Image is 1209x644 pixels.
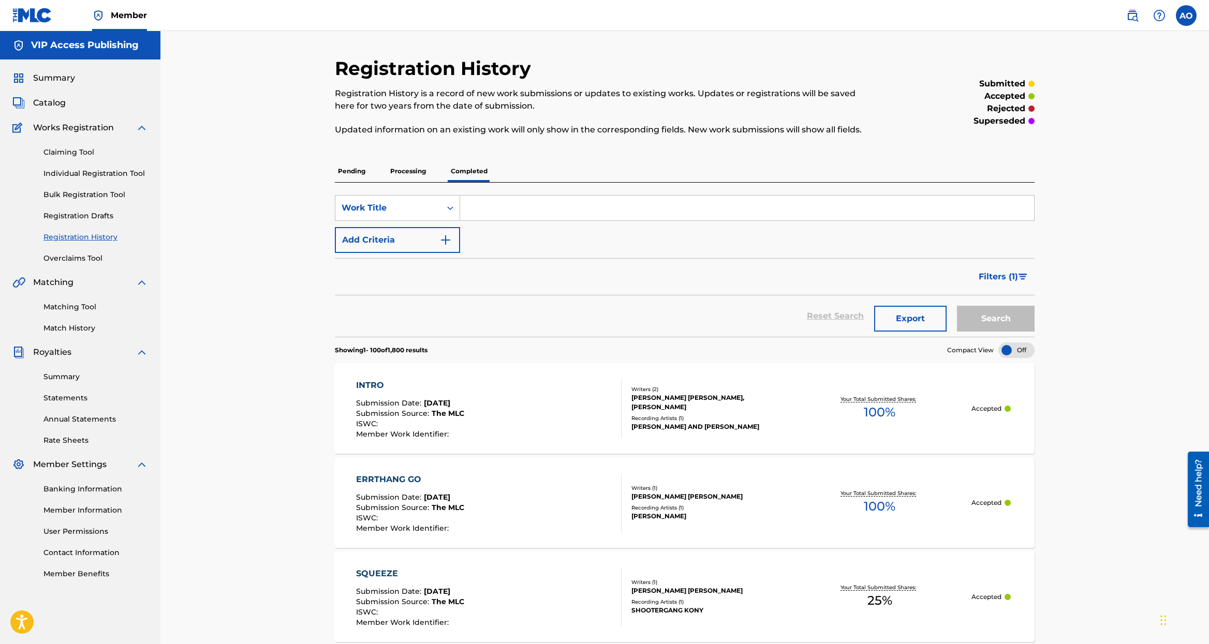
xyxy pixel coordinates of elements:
[356,419,380,428] span: ISWC :
[439,234,452,246] img: 9d2ae6d4665cec9f34b9.svg
[356,429,451,439] span: Member Work Identifier :
[984,90,1025,102] p: accepted
[12,97,25,109] img: Catalog
[947,346,994,355] span: Compact View
[43,189,148,200] a: Bulk Registration Tool
[33,346,71,358] span: Royalties
[335,551,1035,642] a: SQUEEZESubmission Date:[DATE]Submission Source:The MLCISWC:Member Work Identifier:Writers (1)[PER...
[43,371,148,382] a: Summary
[1180,447,1209,532] iframe: Resource Center
[111,9,147,21] span: Member
[1122,5,1143,26] a: Public Search
[356,587,424,596] span: Submission Date :
[43,323,148,334] a: Match History
[356,379,464,392] div: INTRO
[335,363,1035,454] a: INTROSubmission Date:[DATE]Submission Source:The MLCISWC:Member Work Identifier:Writers (2)[PERSO...
[356,503,432,512] span: Submission Source :
[12,72,75,84] a: SummarySummary
[12,72,25,84] img: Summary
[979,78,1025,90] p: submitted
[43,211,148,221] a: Registration Drafts
[335,124,874,136] p: Updated information on an existing work will only show in the corresponding fields. New work subm...
[972,264,1035,290] button: Filters (1)
[12,346,25,358] img: Royalties
[43,435,148,446] a: Rate Sheets
[335,346,427,355] p: Showing 1 - 100 of 1,800 results
[136,122,148,134] img: expand
[335,87,874,112] p: Registration History is a record of new work submissions or updates to existing works. Updates or...
[43,414,148,425] a: Annual Statements
[33,97,66,109] span: Catalog
[43,147,148,158] a: Claiming Tool
[841,489,919,497] p: Your Total Submitted Shares:
[335,195,1035,337] form: Search Form
[33,72,75,84] span: Summary
[841,583,919,591] p: Your Total Submitted Shares:
[432,503,464,512] span: The MLC
[335,457,1035,548] a: ERRTHANG GOSubmission Date:[DATE]Submission Source:The MLCISWC:Member Work Identifier:Writers (1)...
[631,492,788,501] div: [PERSON_NAME] [PERSON_NAME]
[1126,9,1139,22] img: search
[1176,5,1197,26] div: User Menu
[432,409,464,418] span: The MLC
[356,409,432,418] span: Submission Source :
[12,8,52,23] img: MLC Logo
[631,422,788,431] div: [PERSON_NAME] AND [PERSON_NAME]
[987,102,1025,115] p: rejected
[432,597,464,606] span: The MLC
[631,512,788,521] div: [PERSON_NAME]
[12,276,25,289] img: Matching
[43,568,148,579] a: Member Benefits
[356,513,380,522] span: ISWC :
[387,160,429,182] p: Processing
[43,232,148,243] a: Registration History
[971,498,1001,507] p: Accepted
[335,160,368,182] p: Pending
[356,398,424,408] span: Submission Date :
[1160,605,1167,636] div: Drag
[12,458,25,471] img: Member Settings
[43,393,148,403] a: Statements
[1149,5,1170,26] div: Help
[971,592,1001,602] p: Accepted
[631,606,788,615] div: SHOOTERGANG KONY
[43,526,148,537] a: User Permissions
[448,160,491,182] p: Completed
[979,271,1018,283] span: Filters ( 1 )
[631,484,788,492] div: Writers ( 1 )
[424,398,450,408] span: [DATE]
[33,122,114,134] span: Works Registration
[335,57,536,80] h2: Registration History
[12,97,66,109] a: CatalogCatalog
[356,597,432,606] span: Submission Source :
[864,497,895,516] span: 100 %
[424,587,450,596] span: [DATE]
[631,598,788,606] div: Recording Artists ( 1 )
[841,395,919,403] p: Your Total Submitted Shares:
[874,306,947,332] button: Export
[33,276,73,289] span: Matching
[356,607,380,617] span: ISWC :
[631,393,788,412] div: [PERSON_NAME] [PERSON_NAME], [PERSON_NAME]
[136,346,148,358] img: expand
[335,227,460,253] button: Add Criteria
[424,492,450,502] span: [DATE]
[43,505,148,516] a: Member Information
[356,473,464,486] div: ERRTHANG GO
[356,523,451,533] span: Member Work Identifier :
[631,504,788,512] div: Recording Artists ( 1 )
[974,115,1025,127] p: superseded
[43,168,148,179] a: Individual Registration Tool
[31,39,139,51] h5: VIP Access Publishing
[136,276,148,289] img: expand
[1019,274,1027,280] img: filter
[12,122,26,134] img: Works Registration
[631,385,788,393] div: Writers ( 2 )
[43,302,148,312] a: Matching Tool
[631,578,788,586] div: Writers ( 1 )
[631,586,788,595] div: [PERSON_NAME] [PERSON_NAME]
[1157,594,1209,644] iframe: Chat Widget
[33,458,107,471] span: Member Settings
[43,547,148,558] a: Contact Information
